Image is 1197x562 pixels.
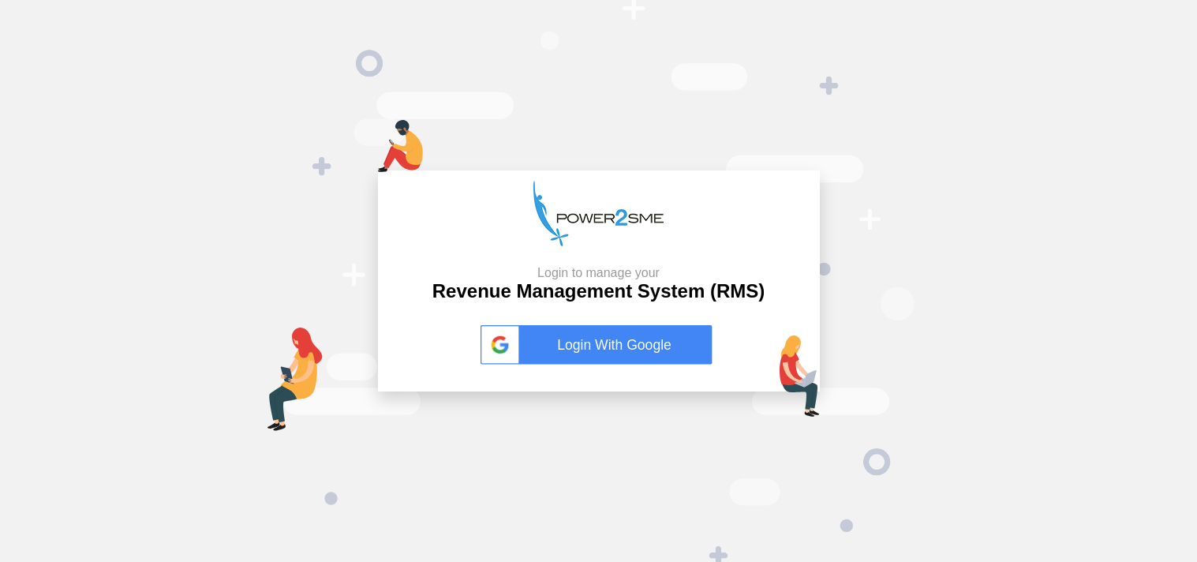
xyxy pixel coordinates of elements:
[780,335,820,417] img: lap-login.png
[476,309,722,381] button: Login With Google
[432,265,765,280] small: Login to manage your
[481,325,717,365] a: Login With Google
[533,181,664,246] img: p2s_logo.png
[267,328,323,431] img: tab-login.png
[378,120,423,172] img: mob-login.png
[432,265,765,303] h2: Revenue Management System (RMS)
